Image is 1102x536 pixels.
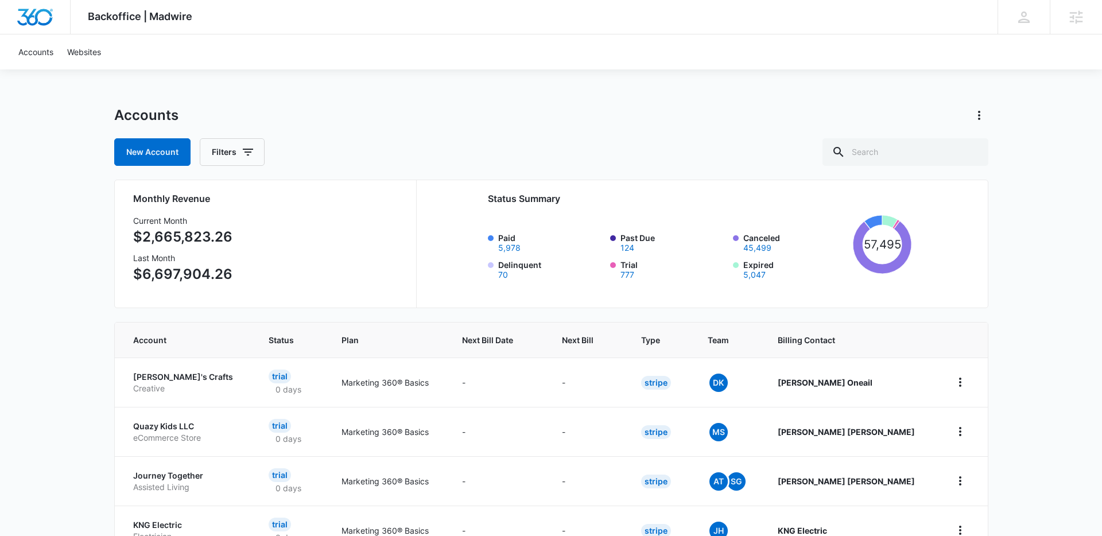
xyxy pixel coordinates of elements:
button: Paid [498,244,521,252]
strong: [PERSON_NAME] Oneail [778,378,872,387]
p: $2,665,823.26 [133,227,232,247]
label: Delinquent [498,259,604,279]
span: MS [709,423,728,441]
h1: Accounts [114,107,179,124]
span: Backoffice | Madwire [88,10,192,22]
p: Marketing 360® Basics [342,475,434,487]
span: DK [709,374,728,392]
span: At [709,472,728,491]
button: Expired [743,271,766,279]
a: Websites [60,34,108,69]
a: New Account [114,138,191,166]
button: Canceled [743,244,771,252]
p: eCommerce Store [133,432,241,444]
span: Account [133,334,224,346]
p: Journey Together [133,470,241,481]
p: $6,697,904.26 [133,264,232,285]
div: Stripe [641,376,671,390]
td: - [448,358,548,407]
strong: KNG Electric [778,526,827,535]
div: Trial [269,419,291,433]
span: Type [641,334,663,346]
h2: Monthly Revenue [133,192,402,205]
div: Trial [269,370,291,383]
p: Marketing 360® Basics [342,376,434,389]
div: Stripe [641,475,671,488]
span: Next Bill Date [462,334,518,346]
h2: Status Summary [488,192,912,205]
button: Filters [200,138,265,166]
label: Trial [620,259,726,279]
td: - [548,456,627,506]
tspan: 57,495 [864,237,901,251]
strong: [PERSON_NAME] [PERSON_NAME] [778,427,915,437]
div: Trial [269,518,291,531]
p: 0 days [269,383,308,395]
input: Search [822,138,988,166]
button: home [951,373,969,391]
p: Quazy Kids LLC [133,421,241,432]
a: [PERSON_NAME]'s CraftsCreative [133,371,241,394]
p: KNG Electric [133,519,241,531]
td: - [448,407,548,456]
button: Past Due [620,244,634,252]
span: SG [727,472,746,491]
a: Quazy Kids LLCeCommerce Store [133,421,241,443]
label: Canceled [743,232,849,252]
label: Expired [743,259,849,279]
span: Next Bill [562,334,597,346]
td: - [548,407,627,456]
p: Marketing 360® Basics [342,426,434,438]
button: Delinquent [498,271,508,279]
p: 0 days [269,482,308,494]
h3: Last Month [133,252,232,264]
strong: [PERSON_NAME] [PERSON_NAME] [778,476,915,486]
button: home [951,422,969,441]
label: Paid [498,232,604,252]
td: - [448,456,548,506]
a: Journey TogetherAssisted Living [133,470,241,492]
p: Assisted Living [133,481,241,493]
button: home [951,472,969,490]
td: - [548,358,627,407]
span: Status [269,334,297,346]
p: Creative [133,383,241,394]
a: Accounts [11,34,60,69]
button: Actions [970,106,988,125]
span: Team [708,334,734,346]
div: Trial [269,468,291,482]
span: Billing Contact [778,334,923,346]
p: 0 days [269,433,308,445]
h3: Current Month [133,215,232,227]
span: Plan [342,334,434,346]
button: Trial [620,271,634,279]
p: [PERSON_NAME]'s Crafts [133,371,241,383]
label: Past Due [620,232,726,252]
div: Stripe [641,425,671,439]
